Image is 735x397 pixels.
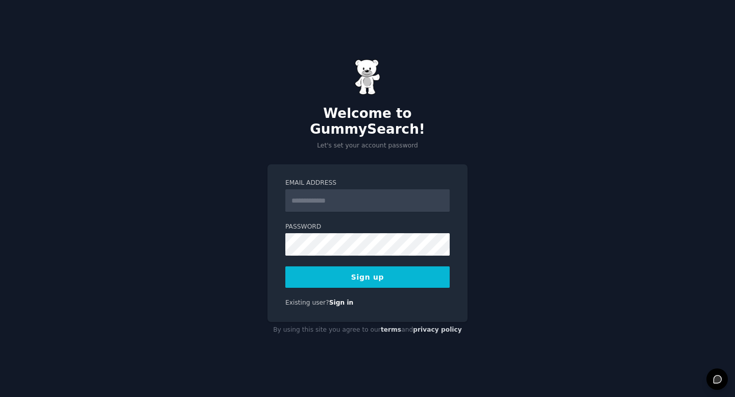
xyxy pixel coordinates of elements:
[285,266,450,288] button: Sign up
[329,299,354,306] a: Sign in
[413,326,462,333] a: privacy policy
[267,322,468,338] div: By using this site you agree to our and
[267,141,468,151] p: Let's set your account password
[285,179,450,188] label: Email Address
[285,222,450,232] label: Password
[355,59,380,95] img: Gummy Bear
[381,326,401,333] a: terms
[285,299,329,306] span: Existing user?
[267,106,468,138] h2: Welcome to GummySearch!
